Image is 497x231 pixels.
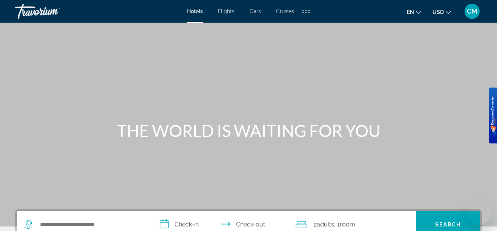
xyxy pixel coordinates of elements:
[462,3,482,19] button: User Menu
[39,219,141,230] input: Search hotel destination
[407,6,421,17] button: Change language
[435,222,461,228] span: Search
[433,9,444,15] span: USD
[334,219,355,230] span: , 1
[491,96,496,135] img: BKR5lM0sgkDqAAAAAElFTkSuQmCC
[276,8,294,14] a: Cruises
[218,8,235,14] a: Flights
[317,221,334,228] span: Adults
[314,219,334,230] span: 2
[467,201,491,225] iframe: Button to launch messaging window
[433,6,451,17] button: Change currency
[302,5,310,17] button: Extra navigation items
[467,8,477,15] span: CM
[250,8,261,14] a: Cars
[15,2,91,21] a: Travorium
[407,9,414,15] span: en
[187,8,203,14] a: Hotels
[107,121,390,140] h1: THE WORLD IS WAITING FOR YOU
[340,221,355,228] span: Room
